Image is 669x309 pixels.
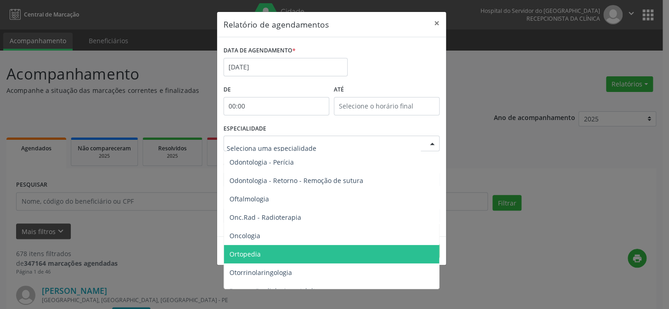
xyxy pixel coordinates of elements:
label: ESPECIALIDADE [223,122,266,136]
label: De [223,83,329,97]
span: Parecer Cardiologico - Adulto [229,286,319,295]
input: Selecione o horário inicial [223,97,329,115]
span: Ortopedia [229,250,261,258]
span: Odontologia - Retorno - Remoção de sutura [229,176,363,185]
span: Onc.Rad - Radioterapia [229,213,301,222]
span: Oncologia [229,231,260,240]
label: ATÉ [334,83,440,97]
input: Selecione uma data ou intervalo [223,58,348,76]
span: Odontologia - Perícia [229,158,294,166]
span: Oftalmologia [229,195,269,203]
input: Seleciona uma especialidade [227,139,421,157]
label: DATA DE AGENDAMENTO [223,44,296,58]
h5: Relatório de agendamentos [223,18,329,30]
span: Otorrinolaringologia [229,268,292,277]
button: Close [428,12,446,34]
input: Selecione o horário final [334,97,440,115]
